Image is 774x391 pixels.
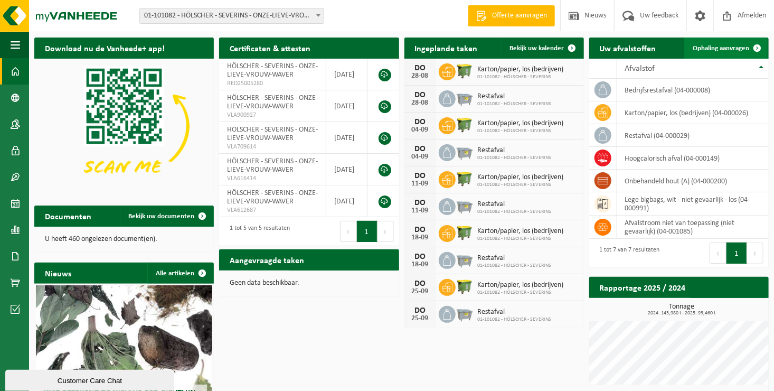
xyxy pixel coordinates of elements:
td: onbehandeld hout (A) (04-000200) [617,170,769,192]
div: DO [410,280,431,288]
span: Restafval [478,254,552,263]
div: 04-09 [410,126,431,134]
a: Bekijk uw kalender [502,38,583,59]
span: Offerte aanvragen [489,11,550,21]
span: HÖLSCHER - SEVERINS - ONZE-LIEVE-VROUW-WAVER [227,157,318,174]
td: restafval (04-000029) [617,124,769,147]
img: WB-1100-HPE-GN-50 [456,62,474,80]
button: Next [747,243,763,264]
h2: Documenten [34,206,102,226]
span: Ophaling aanvragen [693,45,749,52]
div: 11-09 [410,180,431,188]
td: afvalstroom niet van toepassing (niet gevaarlijk) (04-001085) [617,216,769,239]
img: WB-1100-HPE-GN-50 [456,224,474,241]
div: 04-09 [410,153,431,161]
h2: Certificaten & attesten [219,38,321,58]
span: 01-101082 - HÖLSCHER - SEVERINS [478,155,552,161]
div: 25-09 [410,315,431,322]
button: Previous [340,221,357,242]
span: Bekijk uw kalender [510,45,564,52]
div: DO [410,91,431,99]
div: 1 tot 5 van 5 resultaten [224,220,290,243]
td: [DATE] [326,185,367,217]
div: DO [410,64,431,72]
span: Afvalstof [625,64,655,73]
p: Geen data beschikbaar. [230,280,388,287]
div: DO [410,199,431,207]
span: 01-101082 - HÖLSCHER - SEVERINS [478,263,552,269]
h2: Aangevraagde taken [219,249,315,270]
span: 01-101082 - HÖLSCHER - SEVERINS [478,316,552,323]
h2: Download nu de Vanheede+ app! [34,38,175,58]
a: Alle artikelen [147,263,213,284]
a: Ophaling aanvragen [684,38,768,59]
div: 1 tot 7 van 7 resultaten [594,241,660,265]
span: Karton/papier, los (bedrijven) [478,227,564,236]
div: 18-09 [410,261,431,268]
div: 11-09 [410,207,431,215]
span: 01-101082 - HÖLSCHER - SEVERINS [478,236,564,242]
span: HÖLSCHER - SEVERINS - ONZE-LIEVE-VROUW-WAVER [227,189,318,206]
div: 28-08 [410,99,431,107]
div: DO [410,172,431,180]
img: WB-2500-GAL-GY-01 [456,89,474,107]
td: karton/papier, los (bedrijven) (04-000026) [617,101,769,124]
span: 01-101082 - HÖLSCHER - SEVERINS [478,290,564,296]
img: WB-2500-GAL-GY-01 [456,304,474,322]
div: DO [410,226,431,234]
td: [DATE] [326,154,367,185]
button: Next [377,221,394,242]
button: Previous [710,243,726,264]
p: U heeft 460 ongelezen document(en). [45,236,203,243]
img: WB-2500-GAL-GY-01 [456,250,474,268]
div: 18-09 [410,234,431,241]
iframe: chat widget [5,368,176,391]
span: Restafval [478,92,552,101]
span: 01-101082 - HÖLSCHER - SEVERINS [478,128,564,134]
td: [DATE] [326,59,367,90]
div: 28-08 [410,72,431,80]
td: [DATE] [326,122,367,154]
div: 25-09 [410,288,431,295]
h3: Tonnage [594,303,769,316]
img: Download de VHEPlus App [34,59,214,193]
td: bedrijfsrestafval (04-000008) [617,79,769,101]
img: WB-1100-HPE-GN-50 [456,116,474,134]
span: 01-101082 - HÖLSCHER - SEVERINS - ONZE-LIEVE-VROUW-WAVER [139,8,324,24]
span: VLA616414 [227,174,318,183]
span: 01-101082 - HÖLSCHER - SEVERINS [478,101,552,107]
span: 01-101082 - HÖLSCHER - SEVERINS [478,182,564,188]
img: WB-1100-HPE-GN-50 [456,170,474,188]
span: Karton/papier, los (bedrijven) [478,281,564,290]
span: Restafval [478,146,552,155]
span: 01-101082 - HÖLSCHER - SEVERINS - ONZE-LIEVE-VROUW-WAVER [140,8,324,23]
td: [DATE] [326,90,367,122]
td: lege bigbags, wit - niet gevaarlijk - los (04-000991) [617,192,769,216]
img: WB-1100-HPE-GN-50 [456,277,474,295]
span: 01-101082 - HÖLSCHER - SEVERINS [478,209,552,215]
span: 01-101082 - HÖLSCHER - SEVERINS [478,74,564,80]
span: Restafval [478,200,552,209]
div: DO [410,253,431,261]
h2: Uw afvalstoffen [589,38,667,58]
div: DO [410,306,431,315]
td: hoogcalorisch afval (04-000149) [617,147,769,170]
a: Bekijk rapportage [690,297,768,319]
h2: Nieuws [34,263,82,283]
span: 2024: 143,980 t - 2025: 93,460 t [594,311,769,316]
span: VLA900927 [227,111,318,119]
span: Bekijk uw documenten [128,213,194,220]
span: HÖLSCHER - SEVERINS - ONZE-LIEVE-VROUW-WAVER [227,62,318,79]
span: Karton/papier, los (bedrijven) [478,66,564,74]
h2: Rapportage 2025 / 2024 [589,277,696,297]
img: WB-2500-GAL-GY-01 [456,143,474,161]
a: Offerte aanvragen [468,5,555,26]
img: WB-2500-GAL-GY-01 [456,197,474,215]
span: HÖLSCHER - SEVERINS - ONZE-LIEVE-VROUW-WAVER [227,94,318,110]
div: DO [410,118,431,126]
span: RED25005280 [227,79,318,88]
span: VLA709614 [227,143,318,151]
button: 1 [357,221,377,242]
span: Karton/papier, los (bedrijven) [478,173,564,182]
